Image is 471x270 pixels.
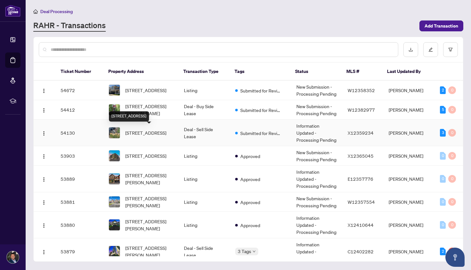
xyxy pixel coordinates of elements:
img: thumbnail-img [109,127,120,138]
button: Logo [39,105,49,115]
span: home [33,9,38,14]
td: [PERSON_NAME] [384,212,435,238]
td: Deal - Buy Side Lease [179,100,230,120]
button: Logo [39,197,49,207]
span: [STREET_ADDRESS][PERSON_NAME] [125,172,174,186]
span: X12410644 [348,222,374,228]
span: [STREET_ADDRESS][PERSON_NAME] [125,103,174,117]
img: thumbnail-img [109,104,120,115]
button: Add Transaction [419,20,463,31]
span: W12357554 [348,199,375,205]
button: edit [423,42,438,57]
td: [PERSON_NAME] [384,120,435,146]
a: RAHR - Transactions [33,20,106,32]
span: Approved [240,199,260,206]
img: Profile Icon [7,251,19,263]
td: New Submission - Processing Pending [291,146,343,166]
span: Approved [240,176,260,183]
img: Logo [41,154,46,159]
span: Submitted for Review [240,87,282,94]
td: Information Updated - Processing Pending [291,238,343,265]
td: New Submission - Processing Pending [291,192,343,212]
div: 0 [448,198,456,206]
td: 53881 [55,192,103,212]
span: [STREET_ADDRESS][PERSON_NAME] [125,244,174,258]
td: New Submission - Processing Pending [291,81,343,100]
td: Deal - Sell Side Lease [179,120,230,146]
button: download [403,42,418,57]
span: C12402282 [348,249,374,254]
td: [PERSON_NAME] [384,100,435,120]
td: [PERSON_NAME] [384,81,435,100]
div: [STREET_ADDRESS] [109,111,149,122]
div: 0 [448,221,456,229]
span: download [409,47,413,52]
div: 1 [448,248,456,255]
img: thumbnail-img [109,246,120,257]
img: Logo [41,108,46,113]
td: 53889 [55,166,103,192]
span: Deal Processing [40,9,73,14]
img: Logo [41,131,46,136]
span: Approved [240,222,260,229]
button: filter [443,42,458,57]
span: [STREET_ADDRESS][PERSON_NAME] [125,195,174,209]
img: thumbnail-img [109,85,120,96]
button: Logo [39,151,49,161]
span: Submitted for Review [240,130,282,137]
span: W12358352 [348,87,375,93]
span: [STREET_ADDRESS] [125,129,166,136]
td: [PERSON_NAME] [384,238,435,265]
span: Submitted for Review [240,107,282,114]
button: Logo [39,220,49,230]
div: 0 [448,152,456,160]
th: Ticket Number [55,63,103,81]
img: Logo [41,200,46,205]
span: 3 Tags [238,248,251,255]
div: 2 [440,86,446,94]
td: 54672 [55,81,103,100]
img: thumbnail-img [109,173,120,184]
div: 0 [440,198,446,206]
td: Listing [179,146,230,166]
td: Deal - Sell Side Lease [179,238,230,265]
img: thumbnail-img [109,196,120,207]
span: X12365045 [348,153,374,159]
span: E12357776 [348,176,373,182]
th: Transaction Type [178,63,229,81]
img: thumbnail-img [109,219,120,230]
span: X12359234 [348,130,374,136]
span: Add Transaction [425,21,458,31]
td: New Submission - Processing Pending [291,100,343,120]
button: Logo [39,174,49,184]
span: [STREET_ADDRESS] [125,152,166,159]
div: 0 [440,152,446,160]
span: down [252,250,256,253]
div: 0 [448,86,456,94]
td: Listing [179,212,230,238]
td: Information Updated - Processing Pending [291,120,343,146]
td: [PERSON_NAME] [384,192,435,212]
div: 0 [448,106,456,114]
img: Logo [41,88,46,93]
span: [STREET_ADDRESS] [125,87,166,94]
button: Logo [39,85,49,95]
span: W12382977 [348,107,375,113]
td: Listing [179,166,230,192]
td: Information Updated - Processing Pending [291,166,343,192]
img: Logo [41,223,46,228]
td: 53880 [55,212,103,238]
td: 53903 [55,146,103,166]
div: 2 [440,248,446,255]
img: Logo [41,177,46,182]
td: [PERSON_NAME] [384,166,435,192]
th: Last Updated By [382,63,433,81]
div: 0 [448,175,456,183]
div: 0 [440,175,446,183]
button: Open asap [445,248,465,267]
span: filter [448,47,453,52]
td: [PERSON_NAME] [384,146,435,166]
img: thumbnail-img [109,150,120,161]
td: 54412 [55,100,103,120]
button: Logo [39,128,49,138]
